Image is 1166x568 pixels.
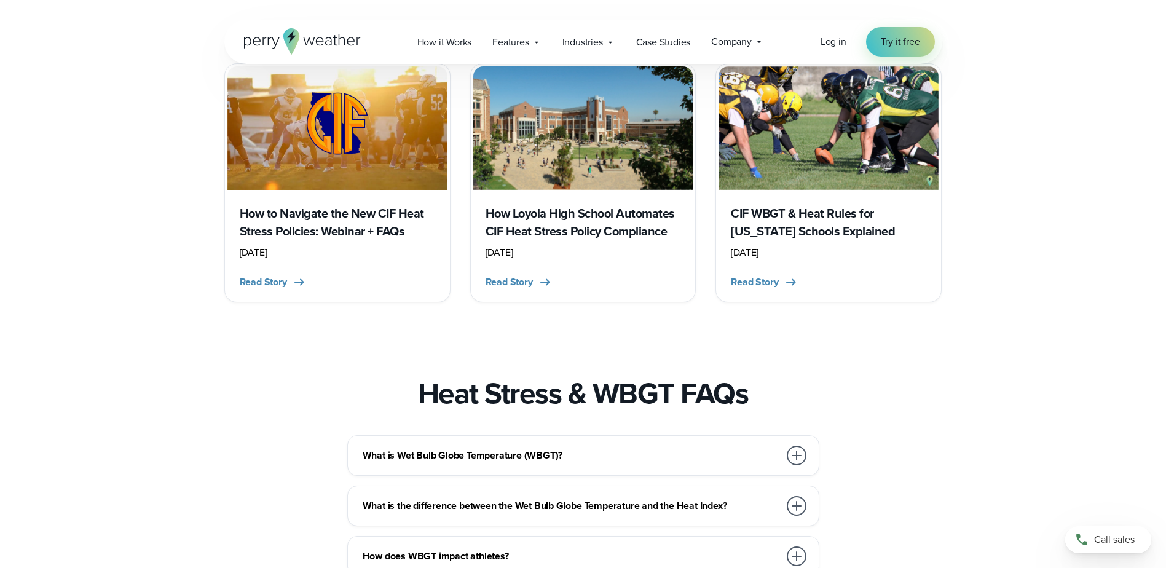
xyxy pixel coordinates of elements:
[486,245,681,260] div: [DATE]
[418,376,749,411] h2: Heat Stress & WBGT FAQs
[562,35,603,50] span: Industries
[881,34,920,49] span: Try it free
[227,66,447,190] img: CIF heat stress policies webinar
[407,30,483,55] a: How it Works
[486,275,553,290] button: Read Story
[731,275,778,290] span: Read Story
[486,275,533,290] span: Read Story
[486,205,681,240] h3: How Loyola High School Automates CIF Heat Stress Policy Compliance
[224,63,451,302] a: CIF heat stress policies webinar How to Navigate the New CIF Heat Stress Policies: Webinar + FAQs...
[821,34,846,49] a: Log in
[731,205,926,240] h3: CIF WBGT & Heat Rules for [US_STATE] Schools Explained
[731,245,926,260] div: [DATE]
[626,30,701,55] a: Case Studies
[363,499,779,513] h3: What is the difference between the Wet Bulb Globe Temperature and the Heat Index?
[240,275,307,290] button: Read Story
[715,63,942,302] a: CIF Wet Bulb Globe Temp CIF WBGT & Heat Rules for [US_STATE] Schools Explained [DATE] Read Story
[866,27,935,57] a: Try it free
[224,63,942,302] div: slideshow
[492,35,529,50] span: Features
[731,275,798,290] button: Read Story
[240,275,287,290] span: Read Story
[636,35,691,50] span: Case Studies
[719,66,939,190] img: CIF Wet Bulb Globe Temp
[470,63,696,302] a: How Loyola High School Automates CIF Heat Stress Policy Compliance [DATE] Read Story
[1065,526,1151,553] a: Call sales
[363,448,779,463] h3: What is Wet Bulb Globe Temperature (WBGT)?
[240,245,435,260] div: [DATE]
[363,549,779,564] h3: How does WBGT impact athletes?
[240,205,435,240] h3: How to Navigate the New CIF Heat Stress Policies: Webinar + FAQs
[362,14,805,49] h2: CIF WBGT & Heat Stress Resources
[417,35,472,50] span: How it Works
[1094,532,1135,547] span: Call sales
[711,34,752,49] span: Company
